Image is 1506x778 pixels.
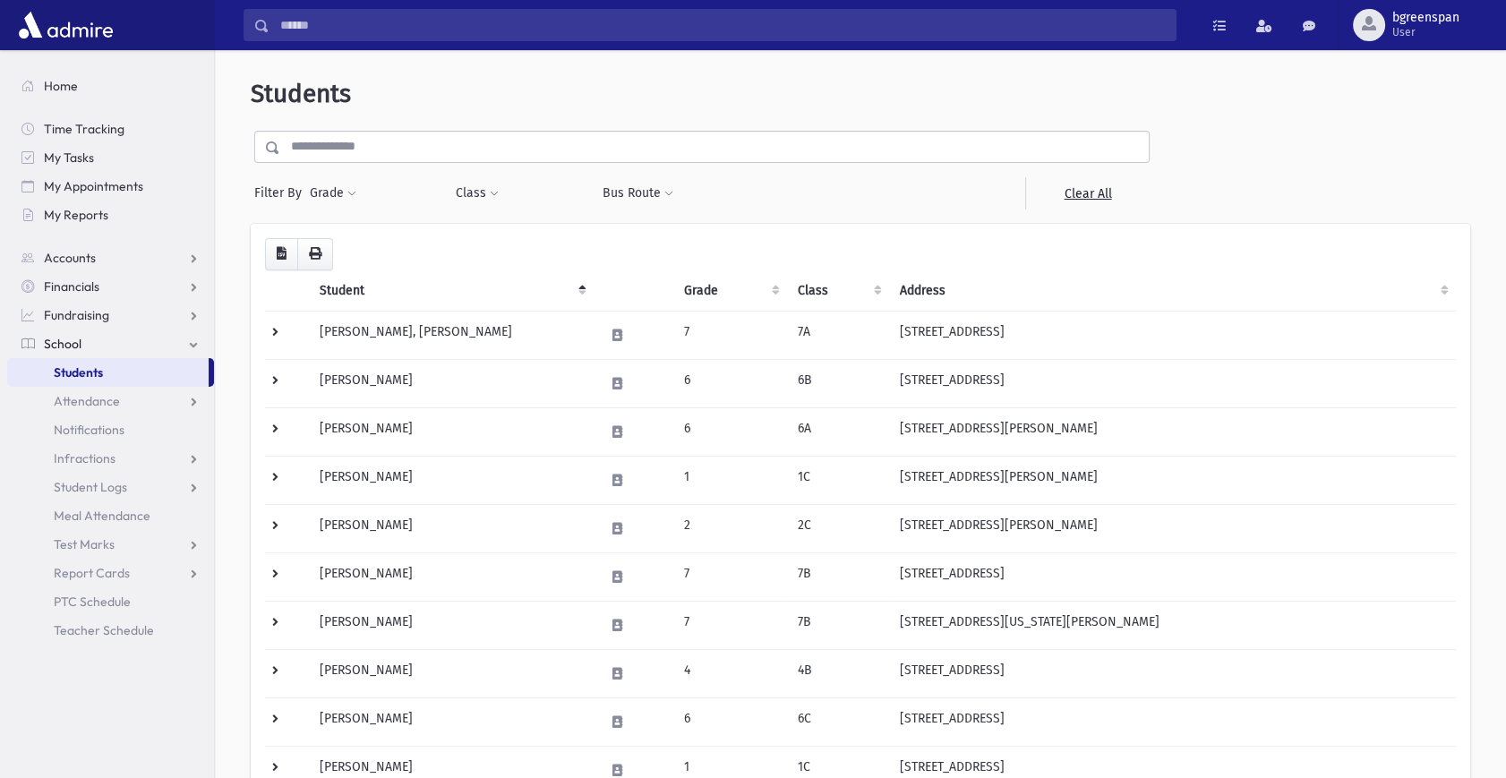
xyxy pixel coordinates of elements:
button: Grade [309,177,357,209]
a: My Tasks [7,143,214,172]
span: PTC Schedule [54,594,131,610]
td: 2C [787,504,890,552]
td: 6C [787,697,890,746]
a: Teacher Schedule [7,616,214,645]
td: [STREET_ADDRESS] [889,311,1456,359]
span: Test Marks [54,536,115,552]
button: CSV [265,238,298,270]
span: My Reports [44,207,108,223]
td: 6A [787,407,890,456]
a: Financials [7,272,214,301]
td: [STREET_ADDRESS][PERSON_NAME] [889,504,1456,552]
td: 7 [673,552,786,601]
span: Students [54,364,103,380]
span: Notifications [54,422,124,438]
a: Infractions [7,444,214,473]
td: [STREET_ADDRESS] [889,359,1456,407]
span: bgreenspan [1392,11,1459,25]
td: [PERSON_NAME] [309,504,594,552]
button: Print [297,238,333,270]
td: [PERSON_NAME] [309,697,594,746]
td: 6B [787,359,890,407]
a: Meal Attendance [7,501,214,530]
td: 7 [673,311,786,359]
th: Class: activate to sort column ascending [787,270,890,312]
button: Class [455,177,500,209]
a: Home [7,72,214,100]
td: 7A [787,311,890,359]
th: Grade: activate to sort column ascending [673,270,786,312]
span: Meal Attendance [54,508,150,524]
a: Accounts [7,244,214,272]
span: Time Tracking [44,121,124,137]
span: User [1392,25,1459,39]
span: Financials [44,278,99,295]
td: [STREET_ADDRESS][PERSON_NAME] [889,456,1456,504]
td: [STREET_ADDRESS][US_STATE][PERSON_NAME] [889,601,1456,649]
a: Notifications [7,415,214,444]
td: [STREET_ADDRESS][PERSON_NAME] [889,407,1456,456]
th: Student: activate to sort column descending [309,270,594,312]
a: Test Marks [7,530,214,559]
a: Students [7,358,209,387]
td: 7B [787,552,890,601]
span: Filter By [254,184,309,202]
td: [STREET_ADDRESS] [889,649,1456,697]
td: 6 [673,697,786,746]
td: [PERSON_NAME] [309,407,594,456]
span: Student Logs [54,479,127,495]
td: 7 [673,601,786,649]
span: School [44,336,81,352]
td: 1C [787,456,890,504]
td: [PERSON_NAME] [309,601,594,649]
span: My Tasks [44,150,94,166]
td: 6 [673,407,786,456]
span: Infractions [54,450,116,466]
td: 4B [787,649,890,697]
td: 1 [673,456,786,504]
span: Attendance [54,393,120,409]
td: [PERSON_NAME] [309,359,594,407]
span: Students [251,79,351,108]
td: 6 [673,359,786,407]
a: Time Tracking [7,115,214,143]
td: [PERSON_NAME], [PERSON_NAME] [309,311,594,359]
td: 4 [673,649,786,697]
a: My Appointments [7,172,214,201]
td: 7B [787,601,890,649]
td: 2 [673,504,786,552]
button: Bus Route [602,177,674,209]
td: [PERSON_NAME] [309,649,594,697]
span: My Appointments [44,178,143,194]
input: Search [270,9,1176,41]
td: [PERSON_NAME] [309,552,594,601]
a: School [7,329,214,358]
td: [STREET_ADDRESS] [889,697,1456,746]
a: Report Cards [7,559,214,587]
td: [STREET_ADDRESS] [889,552,1456,601]
span: Accounts [44,250,96,266]
span: Report Cards [54,565,130,581]
a: Student Logs [7,473,214,501]
span: Fundraising [44,307,109,323]
a: Fundraising [7,301,214,329]
span: Teacher Schedule [54,622,154,638]
img: AdmirePro [14,7,117,43]
span: Home [44,78,78,94]
a: PTC Schedule [7,587,214,616]
th: Address: activate to sort column ascending [889,270,1456,312]
a: Clear All [1025,177,1150,209]
td: [PERSON_NAME] [309,456,594,504]
a: Attendance [7,387,214,415]
a: My Reports [7,201,214,229]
